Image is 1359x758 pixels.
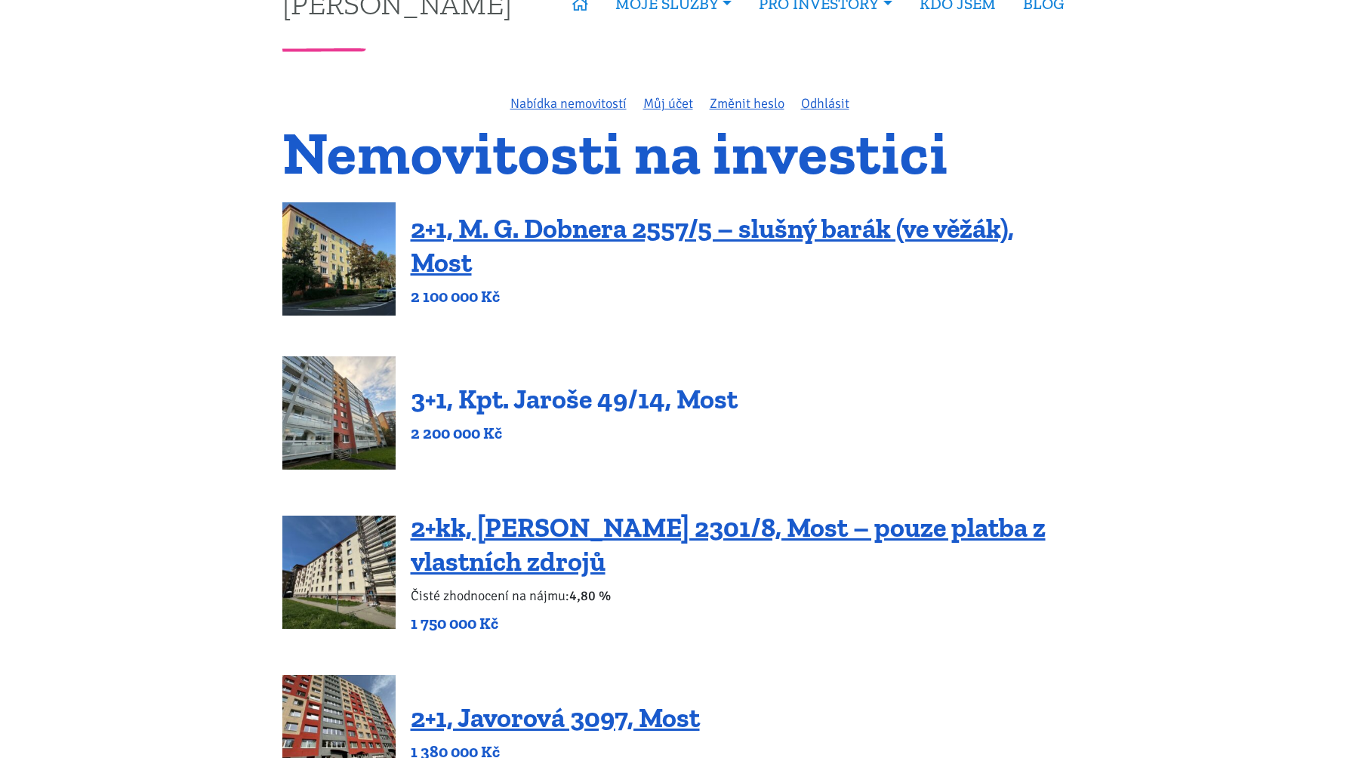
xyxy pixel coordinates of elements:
p: 2 100 000 Kč [411,286,1077,307]
p: Čisté zhodnocení na nájmu: [411,585,1077,606]
b: 4,80 % [569,587,611,604]
a: Změnit heslo [710,95,784,112]
a: Nabídka nemovitostí [510,95,627,112]
a: Můj účet [643,95,693,112]
p: 1 750 000 Kč [411,613,1077,634]
a: 3+1, Kpt. Jaroše 49/14, Most [411,383,738,415]
a: Odhlásit [801,95,849,112]
a: 2+1, M. G. Dobnera 2557/5 – slušný barák (ve věžák), Most [411,212,1014,279]
a: 2+kk, [PERSON_NAME] 2301/8, Most – pouze platba z vlastních zdrojů [411,511,1046,578]
h1: Nemovitosti na investici [282,128,1077,178]
a: 2+1, Javorová 3097, Most [411,701,700,734]
p: 2 200 000 Kč [411,423,738,444]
